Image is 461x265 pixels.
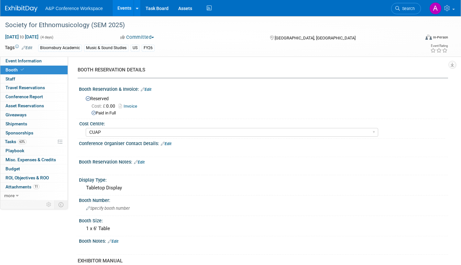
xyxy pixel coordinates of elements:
[0,164,68,173] a: Budget
[19,34,25,39] span: to
[0,137,68,146] a: Tasks63%
[84,183,443,193] div: Tabletop Display
[5,67,25,72] span: Booth
[78,258,443,264] div: EXHIBITOR MANUAL
[43,200,55,209] td: Personalize Event Tab Strip
[0,146,68,155] a: Playbook
[119,104,140,109] a: Invoice
[33,184,39,189] span: 11
[5,112,27,117] span: Giveaways
[3,19,410,31] div: Society for Ethnomusicology (SEM 2025)
[0,92,68,101] a: Conference Report
[55,200,68,209] td: Toggle Event Tabs
[21,68,24,71] i: Booth reservation complete
[0,111,68,119] a: Giveaways
[108,239,118,244] a: Edit
[0,66,68,74] a: Booth
[86,206,130,211] span: Specify booth number
[0,183,68,191] a: Attachments11
[429,2,442,15] img: Amanda Oney
[433,35,448,40] div: In-Person
[391,3,421,14] a: Search
[5,34,39,40] span: [DATE] [DATE]
[382,34,448,43] div: Event Format
[92,103,118,109] span: 0.00
[5,58,42,63] span: Event Information
[5,76,15,81] span: Staff
[22,46,32,50] a: Edit
[0,83,68,92] a: Travel Reservations
[0,155,68,164] a: Misc. Expenses & Credits
[79,119,445,127] div: Cost Centre:
[0,174,68,182] a: ROI, Objectives & ROO
[79,139,448,147] div: Conference Organiser Contact Details:
[141,87,151,92] a: Edit
[79,175,448,183] div: Display Type:
[4,193,15,198] span: more
[84,224,443,234] div: 1 x 6' Table
[18,139,27,144] span: 63%
[400,6,415,11] span: Search
[79,84,448,93] div: Booth Reservation & Invoice:
[0,101,68,110] a: Asset Reservations
[118,34,157,41] button: Committed
[0,129,68,137] a: Sponsorships
[38,45,82,51] div: Bloomsbury Academic
[78,67,443,73] div: BOOTH RESERVATION DETAILS
[5,5,38,12] img: ExhibitDay
[5,139,27,144] span: Tasks
[0,191,68,200] a: more
[92,103,106,109] span: Cost: £
[5,44,32,52] td: Tags
[92,110,443,116] div: Paid in Full
[0,57,68,65] a: Event Information
[5,175,49,180] span: ROI, Objectives & ROO
[131,45,139,51] div: US
[0,120,68,128] a: Shipments
[5,184,39,189] span: Attachments
[5,166,20,171] span: Budget
[5,130,33,135] span: Sponsorships
[5,148,24,153] span: Playbook
[40,35,53,39] span: (4 days)
[84,94,443,116] div: Reserved
[45,6,103,11] span: A&P Conference Workspace
[5,121,27,126] span: Shipments
[134,160,145,164] a: Edit
[5,94,43,99] span: Conference Report
[5,85,45,90] span: Travel Reservations
[79,236,448,245] div: Booth Notes:
[161,142,171,146] a: Edit
[79,157,448,165] div: Booth Reservation Notes:
[0,75,68,83] a: Staff
[79,196,448,204] div: Booth Number:
[275,36,356,40] span: [GEOGRAPHIC_DATA], [GEOGRAPHIC_DATA]
[79,216,448,224] div: Booth Size:
[425,35,432,40] img: Format-Inperson.png
[5,157,56,162] span: Misc. Expenses & Credits
[142,45,155,51] div: FY26
[5,103,44,108] span: Asset Reservations
[84,45,128,51] div: Music & Sound Studies
[430,44,448,48] div: Event Rating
